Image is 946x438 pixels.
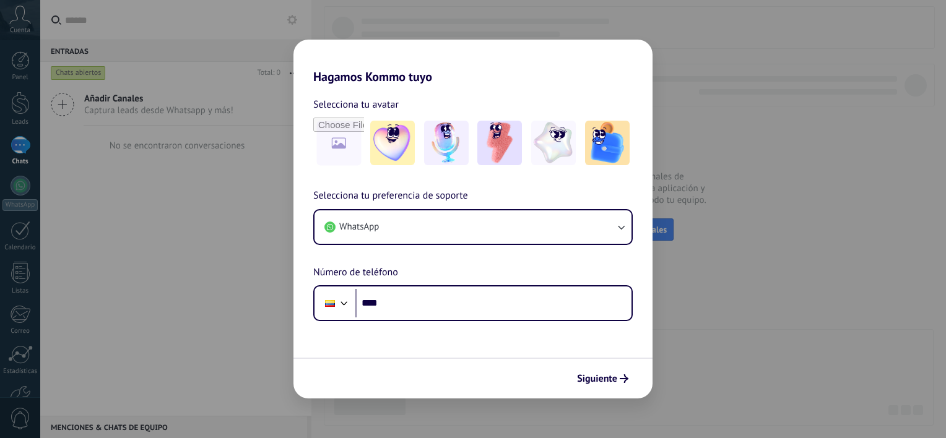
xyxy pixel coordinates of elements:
[531,121,576,165] img: -4.jpeg
[318,290,342,316] div: Ecuador: + 593
[571,368,634,389] button: Siguiente
[424,121,469,165] img: -2.jpeg
[585,121,630,165] img: -5.jpeg
[313,97,399,113] span: Selecciona tu avatar
[315,210,631,244] button: WhatsApp
[293,40,653,84] h2: Hagamos Kommo tuyo
[577,374,617,383] span: Siguiente
[370,121,415,165] img: -1.jpeg
[477,121,522,165] img: -3.jpeg
[313,188,468,204] span: Selecciona tu preferencia de soporte
[313,265,398,281] span: Número de teléfono
[339,221,379,233] span: WhatsApp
